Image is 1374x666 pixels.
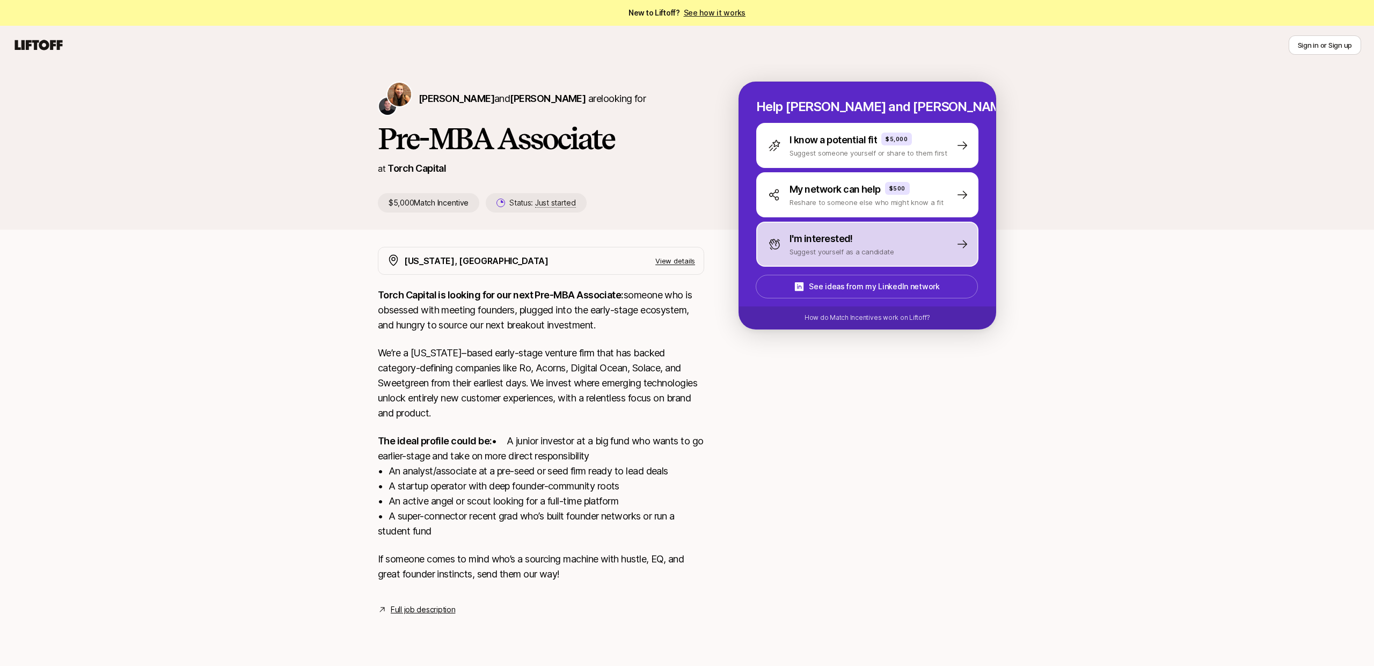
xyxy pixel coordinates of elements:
p: I'm interested! [790,231,853,246]
span: New to Liftoff? [628,6,746,19]
p: Suggest someone yourself or share to them first [790,148,947,158]
p: Help [PERSON_NAME] and [PERSON_NAME] hire [756,99,978,114]
button: See ideas from my LinkedIn network [756,275,978,298]
a: Full job description [391,603,455,616]
p: $5,000 Match Incentive [378,193,479,213]
p: someone who is obsessed with meeting founders, plugged into the early-stage ecosystem, and hungry... [378,288,704,333]
span: [PERSON_NAME] [510,93,586,104]
p: We’re a [US_STATE]–based early-stage venture firm that has backed category-defining companies lik... [378,346,704,421]
p: If someone comes to mind who’s a sourcing machine with hustle, EQ, and great founder instincts, s... [378,552,704,582]
p: • A junior investor at a big fund who wants to go earlier-stage and take on more direct responsib... [378,434,704,539]
p: $500 [889,184,905,193]
a: Torch Capital [388,163,446,174]
p: $5,000 [886,135,908,143]
span: Just started [535,198,576,208]
p: Reshare to someone else who might know a fit [790,197,944,208]
p: See ideas from my LinkedIn network [809,280,939,293]
p: Suggest yourself as a candidate [790,246,894,257]
p: are looking for [419,91,646,106]
p: [US_STATE], [GEOGRAPHIC_DATA] [404,254,549,268]
button: Sign in or Sign up [1289,35,1361,55]
p: at [378,162,385,175]
p: How do Match Incentives work on Liftoff? [805,313,930,323]
img: Katie Reiner [388,83,411,106]
p: I know a potential fit [790,133,877,148]
p: View details [655,255,695,266]
a: See how it works [684,8,746,17]
strong: The ideal profile could be: [378,435,492,447]
strong: Torch Capital is looking for our next Pre-MBA Associate: [378,289,624,301]
span: and [494,93,586,104]
span: [PERSON_NAME] [419,93,494,104]
p: Status: [509,196,575,209]
img: Christopher Harper [379,98,396,115]
h1: Pre-MBA Associate [378,122,704,155]
p: My network can help [790,182,881,197]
